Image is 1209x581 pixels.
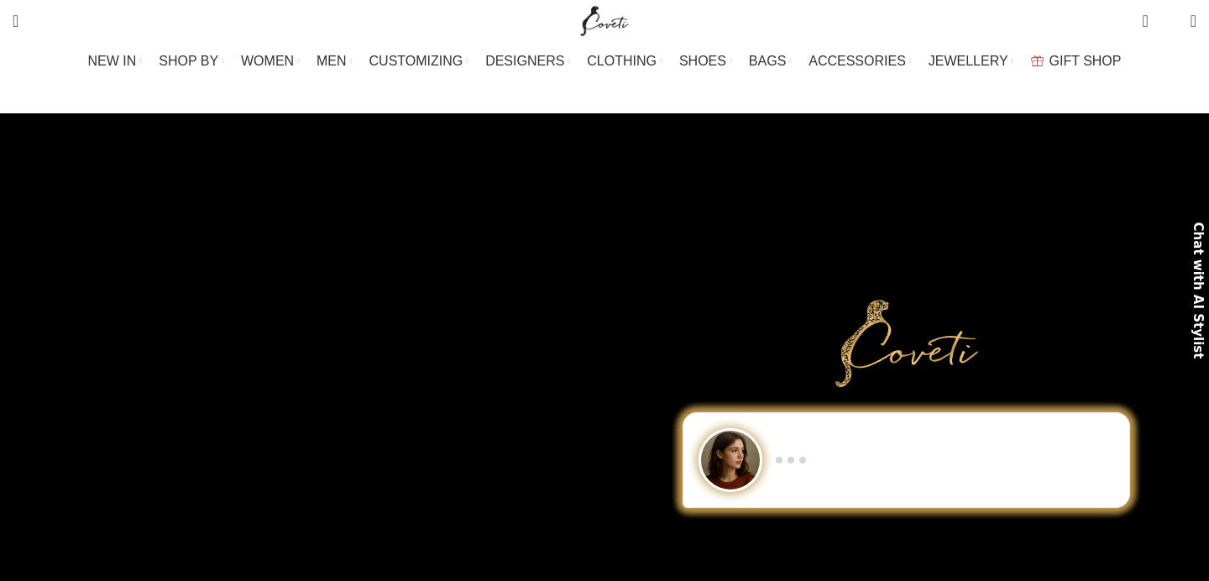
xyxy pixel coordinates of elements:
span: 0 [1165,17,1177,29]
div: Main navigation [4,44,1205,78]
img: Primary Gold [835,300,978,387]
a: WOMEN [241,44,300,78]
span: NEW IN [88,53,137,69]
img: GiftBag [1031,55,1044,66]
span: DESIGNERS [485,53,564,69]
a: GIFT SHOP [1031,44,1122,78]
a: DESIGNERS [485,44,570,78]
a: Search [4,4,27,38]
div: Chat to Shop demo [625,412,1188,508]
a: CUSTOMIZING [369,44,469,78]
a: ACCESSORIES [809,44,912,78]
a: SHOP BY [159,44,224,78]
a: MEN [317,44,352,78]
span: 0 [1144,8,1156,21]
span: CLOTHING [587,53,657,69]
a: JEWELLERY [929,44,1014,78]
a: SHOES [679,44,732,78]
span: MEN [317,53,347,69]
a: BAGS [749,44,792,78]
a: NEW IN [88,44,143,78]
a: Site logo [577,13,633,27]
span: SHOP BY [159,53,218,69]
a: CLOTHING [587,44,662,78]
span: BAGS [749,53,786,69]
span: CUSTOMIZING [369,53,463,69]
span: JEWELLERY [929,53,1008,69]
span: SHOES [679,53,726,69]
span: ACCESSORIES [809,53,906,69]
span: GIFT SHOP [1049,53,1122,69]
a: 0 [1133,4,1156,38]
span: WOMEN [241,53,294,69]
div: My Wishlist [1161,4,1178,38]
